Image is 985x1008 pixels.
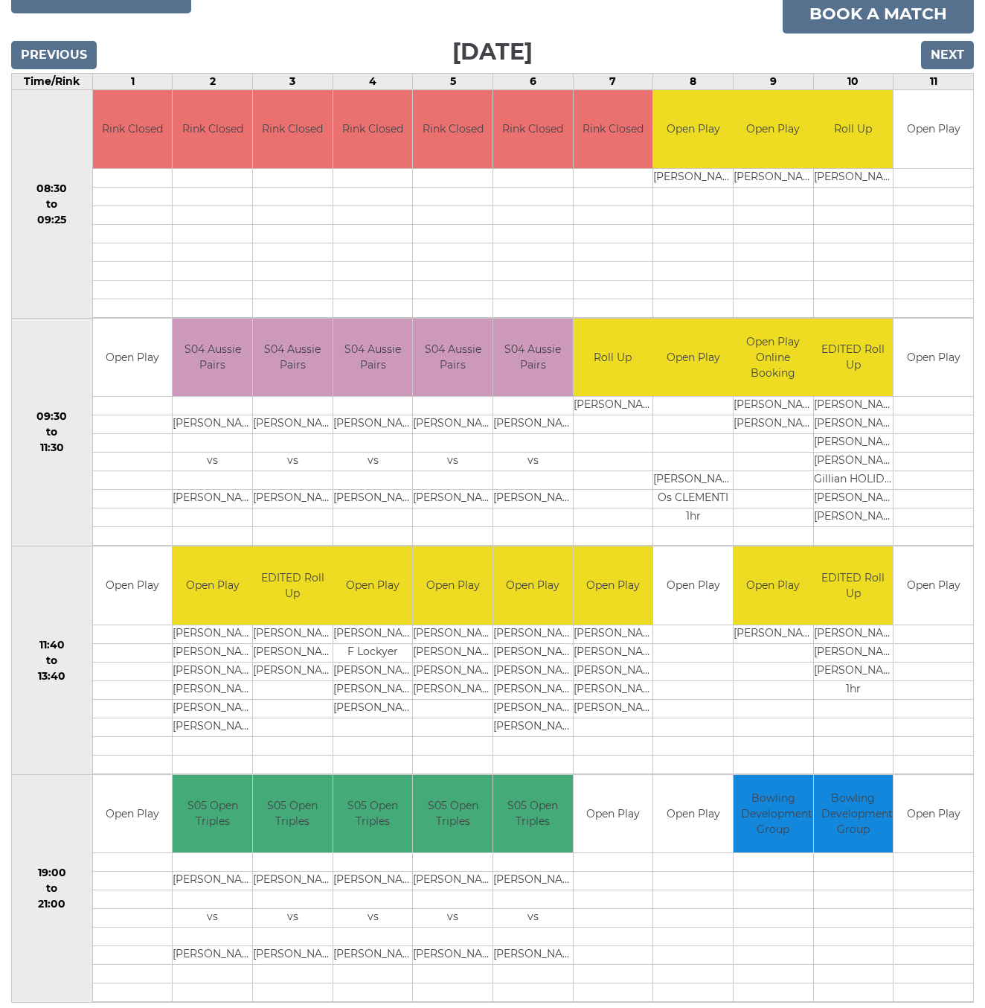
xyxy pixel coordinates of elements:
[734,168,813,187] td: [PERSON_NAME]
[333,699,413,718] td: [PERSON_NAME]
[814,319,893,397] td: EDITED Roll Up
[493,662,573,680] td: [PERSON_NAME]
[253,643,333,662] td: [PERSON_NAME]
[493,775,573,853] td: S05 Open Triples
[734,775,813,853] td: Bowling Development Group
[493,625,573,643] td: [PERSON_NAME]
[413,415,493,434] td: [PERSON_NAME]
[253,90,333,168] td: Rink Closed
[333,319,413,397] td: S04 Aussie Pairs
[814,680,893,699] td: 1hr
[12,318,93,546] td: 09:30 to 11:30
[93,319,173,397] td: Open Play
[814,168,893,187] td: [PERSON_NAME]
[253,625,333,643] td: [PERSON_NAME]
[413,74,493,90] td: 5
[413,90,493,168] td: Rink Closed
[493,319,573,397] td: S04 Aussie Pairs
[493,946,573,965] td: [PERSON_NAME]
[173,662,252,680] td: [PERSON_NAME]
[653,775,733,853] td: Open Play
[493,490,573,508] td: [PERSON_NAME]
[93,546,173,625] td: Open Play
[253,415,333,434] td: [PERSON_NAME]
[574,662,653,680] td: [PERSON_NAME]
[653,90,733,168] td: Open Play
[253,546,333,625] td: EDITED Roll Up
[333,546,413,625] td: Open Play
[173,319,252,397] td: S04 Aussie Pairs
[253,319,333,397] td: S04 Aussie Pairs
[333,909,413,928] td: vs
[653,508,733,527] td: 1hr
[413,643,493,662] td: [PERSON_NAME]
[653,319,733,397] td: Open Play
[93,90,173,168] td: Rink Closed
[413,909,493,928] td: vs
[814,508,893,527] td: [PERSON_NAME]
[814,434,893,453] td: [PERSON_NAME]
[921,41,974,69] input: Next
[413,490,493,508] td: [PERSON_NAME]
[333,872,413,890] td: [PERSON_NAME]
[253,775,333,853] td: S05 Open Triples
[253,662,333,680] td: [PERSON_NAME]
[493,415,573,434] td: [PERSON_NAME]
[173,643,252,662] td: [PERSON_NAME] LIGHT
[173,90,252,168] td: Rink Closed
[173,415,252,434] td: [PERSON_NAME]
[574,775,653,853] td: Open Play
[12,774,93,1003] td: 19:00 to 21:00
[413,662,493,680] td: [PERSON_NAME]
[814,662,893,680] td: [PERSON_NAME]
[253,946,333,965] td: [PERSON_NAME]
[12,74,93,90] td: Time/Rink
[11,41,97,69] input: Previous
[173,909,252,928] td: vs
[814,453,893,471] td: [PERSON_NAME]
[93,775,173,853] td: Open Play
[814,546,893,625] td: EDITED Roll Up
[413,625,493,643] td: [PERSON_NAME]
[814,643,893,662] td: [PERSON_NAME]
[333,680,413,699] td: [PERSON_NAME]
[173,872,252,890] td: [PERSON_NAME]
[12,546,93,775] td: 11:40 to 13:40
[653,490,733,508] td: Os CLEMENTI
[814,397,893,415] td: [PERSON_NAME]
[734,319,813,397] td: Open Play Online Booking
[574,625,653,643] td: [PERSON_NAME]
[893,775,973,853] td: Open Play
[653,74,734,90] td: 8
[653,546,733,625] td: Open Play
[813,74,893,90] td: 10
[493,90,573,168] td: Rink Closed
[893,90,973,168] td: Open Play
[173,680,252,699] td: [PERSON_NAME]
[333,415,413,434] td: [PERSON_NAME]
[173,718,252,736] td: [PERSON_NAME]
[653,471,733,490] td: [PERSON_NAME]
[574,643,653,662] td: [PERSON_NAME]
[92,74,173,90] td: 1
[493,546,573,625] td: Open Play
[734,546,813,625] td: Open Play
[814,625,893,643] td: [PERSON_NAME]
[493,74,573,90] td: 6
[253,909,333,928] td: vs
[413,680,493,699] td: [PERSON_NAME]
[173,546,252,625] td: Open Play
[893,319,973,397] td: Open Play
[413,775,493,853] td: S05 Open Triples
[253,490,333,508] td: [PERSON_NAME]
[734,415,813,434] td: [PERSON_NAME]
[814,415,893,434] td: [PERSON_NAME]
[413,319,493,397] td: S04 Aussie Pairs
[333,643,413,662] td: F Lockyer
[734,625,813,643] td: [PERSON_NAME]
[574,90,653,168] td: Rink Closed
[413,872,493,890] td: [PERSON_NAME]
[12,90,93,319] td: 08:30 to 09:25
[814,490,893,508] td: [PERSON_NAME]
[574,397,653,415] td: [PERSON_NAME]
